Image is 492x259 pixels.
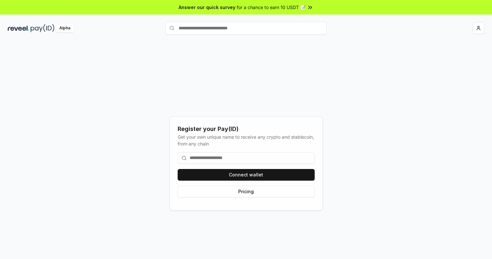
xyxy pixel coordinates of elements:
img: pay_id [31,24,54,32]
div: Register your Pay(ID) [178,125,315,134]
div: Alpha [56,24,74,32]
span: for a chance to earn 10 USDT 📝 [237,4,306,11]
button: Pricing [178,186,315,197]
img: reveel_dark [8,24,29,32]
button: Connect wallet [178,169,315,181]
span: Answer our quick survey [179,4,235,11]
div: Get your own unique name to receive any crypto and stablecoin, from any chain [178,134,315,147]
